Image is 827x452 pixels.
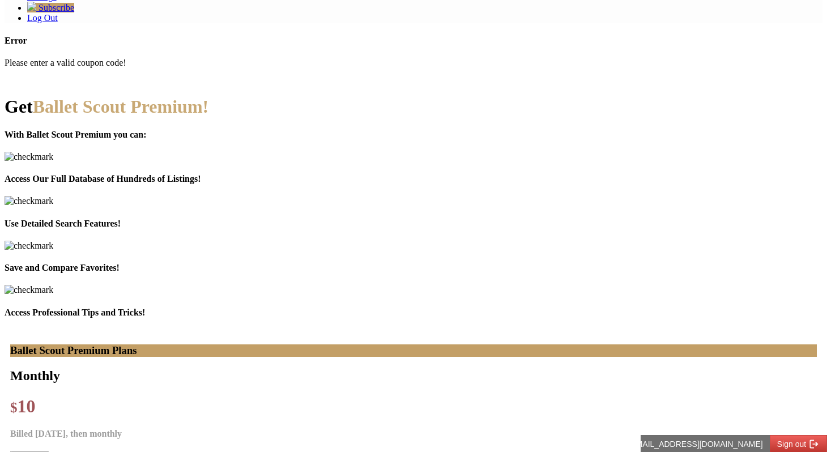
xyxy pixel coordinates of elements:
h4: Error [5,36,822,46]
span: $ [10,400,18,415]
p: Please enter a valid coupon code! [5,58,822,68]
h3: Ballet Scout Premium Plans [10,344,817,357]
img: checkmark [5,241,53,251]
a: Subscribe [27,3,74,12]
img: gem.svg [27,2,36,11]
span: Sign out [137,5,165,14]
span: Subscribe [39,3,74,12]
h4: Access Our Full Database of Hundreds of Listings! [5,174,822,184]
h1: 10 [10,396,817,417]
a: Log Out [27,13,58,23]
h2: Monthly [10,368,817,383]
span: Ballet Scout Premium! [33,96,208,117]
h4: Access Professional Tips and Tricks! [5,308,822,318]
img: checkmark [5,152,53,162]
h4: With Ballet Scout Premium you can: [5,130,822,140]
img: checkmark [5,196,53,206]
h4: Use Detailed Search Features! [5,219,822,229]
h4: Save and Compare Favorites! [5,263,822,273]
h1: Get [5,96,822,117]
img: checkmark [5,285,53,295]
h4: Billed [DATE], then monthly [10,429,817,439]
